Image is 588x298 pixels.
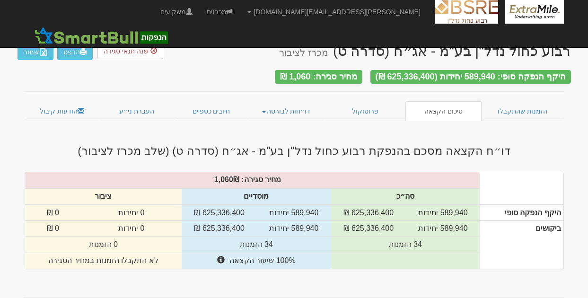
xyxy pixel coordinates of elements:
a: סיכום הקצאה [405,101,482,121]
a: הודעות קיבול [25,101,100,121]
td: 34 הזמנות [331,237,480,253]
th: היקף הנפקה סופי [480,205,563,221]
a: פרוטוקול [325,101,406,121]
td: 625,336,400 ₪ [331,205,406,221]
td: 589,940 יחידות [406,221,480,237]
span: 1,060 [214,175,233,184]
a: הדפס [57,44,93,60]
a: חיובים כספיים [175,101,248,121]
div: רבוע כחול נדל"ן בע"מ - אג״ח (סדרה ט) [279,43,570,59]
td: 0 הזמנות [25,237,182,253]
img: SmartBull Logo [32,26,171,45]
td: לא התקבלו הזמנות במחיר הסגירה [25,253,182,269]
td: 589,940 יחידות [406,205,480,221]
th: סה״כ [331,188,480,205]
h3: דו״ח הקצאה מסכם בהנפקת רבוע כחול נדל"ן בע"מ - אג״ח (סדרה ט) (שלב מכרז לציבור) [18,145,571,157]
img: excel-file-white.png [40,48,47,56]
td: 589,940 יחידות [257,221,331,237]
strong: מחיר סגירה: [241,175,281,184]
td: 589,940 יחידות [257,205,331,221]
td: 625,336,400 ₪ [331,221,406,237]
td: 625,336,400 ₪ [182,221,257,237]
th: מוסדיים [182,188,331,205]
button: שנה תנאי סגירה [97,43,163,59]
div: היקף הנפקה סופי: 589,940 יחידות (625,336,400 ₪) [370,70,571,84]
a: דו״חות לבורסה [248,101,325,121]
td: 0 יחידות [81,205,182,221]
th: ציבור [25,188,182,205]
button: שמור [18,44,53,60]
small: מכרז לציבור [279,47,328,58]
td: 0 יחידות [81,221,182,237]
th: ביקושים [480,221,563,269]
div: ₪ [20,175,485,185]
td: 0 ₪ [25,205,81,221]
a: העברת ני״ע [99,101,175,121]
a: הזמנות שהתקבלו [482,101,564,121]
td: 100% שיעור הקצאה [182,253,331,269]
div: מחיר סגירה: 1,060 ₪ [275,70,362,84]
span: שנה תנאי סגירה [104,47,149,55]
td: 625,336,400 ₪ [182,205,257,221]
td: 34 הזמנות [182,237,331,253]
td: 0 ₪ [25,221,81,237]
